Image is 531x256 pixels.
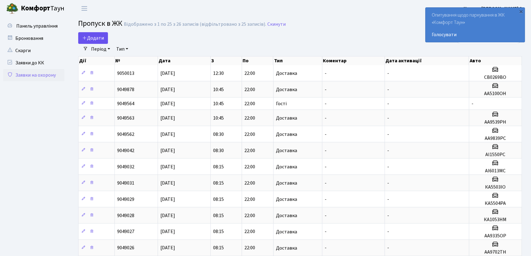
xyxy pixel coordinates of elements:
span: [DATE] [160,163,175,170]
span: Гості [276,101,287,106]
span: Доставка [276,197,297,202]
a: Заявки до КК [3,57,64,69]
span: - [387,196,389,203]
div: Відображено з 1 по 25 з 26 записів (відфільтровано з 25 записів). [124,21,266,27]
span: Доставка [276,181,297,185]
span: [DATE] [160,147,175,154]
span: 22:00 [244,100,255,107]
span: 22:00 [244,115,255,121]
span: - [325,70,327,77]
span: [DATE] [160,212,175,219]
span: - [387,147,389,154]
a: Цитрус [PERSON_NAME] А. [464,5,524,12]
span: Доставка [276,213,297,218]
span: - [325,212,327,219]
span: - [387,131,389,138]
span: - [387,212,389,219]
span: 9049031 [117,180,134,186]
span: 9049564 [117,100,134,107]
span: 08:15 [213,228,224,235]
span: - [387,245,389,251]
span: 9049028 [117,212,134,219]
span: 08:15 [213,245,224,251]
span: 08:15 [213,212,224,219]
span: 22:00 [244,196,255,203]
span: 22:00 [244,163,255,170]
span: - [325,245,327,251]
h5: КА5504РА [472,201,519,206]
span: 22:00 [244,245,255,251]
span: Таун [21,3,64,14]
button: Переключити навігацію [77,3,92,13]
h5: АА9839РС [472,136,519,141]
span: - [387,228,389,235]
h5: АІ1550РС [472,152,519,158]
span: [DATE] [160,131,175,138]
span: 22:00 [244,180,255,186]
span: [DATE] [160,228,175,235]
span: [DATE] [160,86,175,93]
span: - [325,86,327,93]
th: Авто [469,56,521,65]
span: 10:45 [213,86,224,93]
span: - [325,196,327,203]
span: 22:00 [244,147,255,154]
span: 9049562 [117,131,134,138]
span: 9049032 [117,163,134,170]
img: logo.png [6,2,18,15]
span: Доставка [276,132,297,137]
span: 9049878 [117,86,134,93]
span: - [325,131,327,138]
th: Дата активації [385,56,469,65]
b: Комфорт [21,3,50,13]
th: № [115,56,158,65]
span: 10:45 [213,100,224,107]
span: 08:30 [213,147,224,154]
h5: АА9702ТН [472,249,519,255]
span: Додати [82,35,104,41]
h5: СВ0269ВО [472,75,519,80]
h5: АА5100ОН [472,91,519,97]
span: Панель управління [16,23,58,29]
a: Скинути [267,21,286,27]
span: 10:45 [213,115,224,121]
span: 9049026 [117,245,134,251]
th: Дії [78,56,115,65]
span: - [387,100,389,107]
span: 12:30 [213,70,224,77]
span: - [325,115,327,121]
span: Доставка [276,246,297,250]
span: Доставка [276,116,297,120]
h5: АА9539РН [472,119,519,125]
span: [DATE] [160,100,175,107]
th: Тип [273,56,322,65]
span: 9049042 [117,147,134,154]
span: - [387,163,389,170]
span: 22:00 [244,212,255,219]
a: Додати [78,32,108,44]
a: Голосувати [432,31,518,38]
span: [DATE] [160,196,175,203]
span: 9050013 [117,70,134,77]
span: - [325,228,327,235]
span: 9049029 [117,196,134,203]
span: [DATE] [160,245,175,251]
span: 08:30 [213,131,224,138]
h5: АА9335ОР [472,233,519,239]
th: З [211,56,242,65]
span: Доставка [276,229,297,234]
a: Період [89,44,113,54]
span: Доставка [276,148,297,153]
span: Доставка [276,164,297,169]
span: - [387,180,389,186]
span: [DATE] [160,115,175,121]
div: Опитування щодо паркування в ЖК «Комфорт Таун» [426,8,525,42]
span: - [472,100,473,107]
span: Доставка [276,71,297,76]
span: 22:00 [244,131,255,138]
span: 22:00 [244,228,255,235]
span: Доставка [276,87,297,92]
span: 08:15 [213,196,224,203]
span: 08:15 [213,180,224,186]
